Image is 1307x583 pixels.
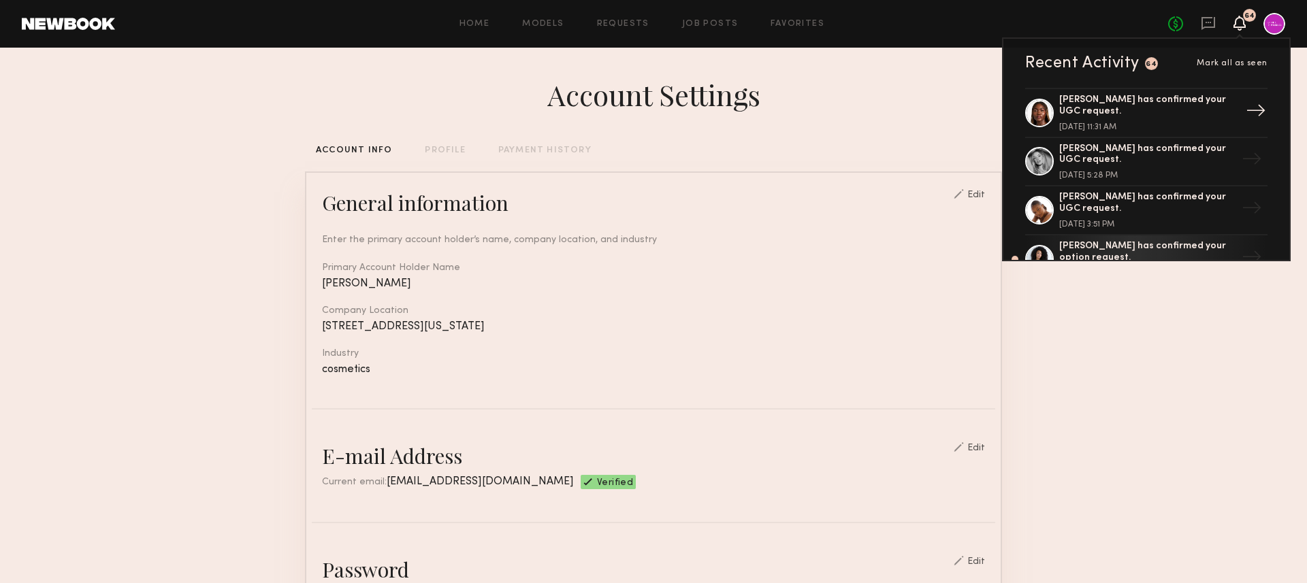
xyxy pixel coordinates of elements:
div: PROFILE [425,146,465,155]
div: Industry [322,349,985,359]
a: Home [459,20,490,29]
div: Primary Account Holder Name [322,263,985,273]
div: [DATE] 11:31 AM [1059,123,1236,131]
div: → [1236,144,1268,179]
div: Current email: [322,475,574,489]
div: Company Location [322,306,985,316]
a: [PERSON_NAME] has confirmed your UGC request.[DATE] 3:51 PM→ [1025,186,1268,235]
a: Job Posts [682,20,739,29]
div: Edit [967,444,985,453]
div: → [1236,193,1268,228]
div: ACCOUNT INFO [316,146,392,155]
div: [DATE] 5:28 PM [1059,171,1236,180]
a: Favorites [771,20,824,29]
div: Enter the primary account holder’s name, company location, and industry [322,233,985,247]
div: [STREET_ADDRESS][US_STATE] [322,321,985,333]
div: Password [322,556,409,583]
span: [EMAIL_ADDRESS][DOMAIN_NAME] [387,476,574,487]
div: [PERSON_NAME] has confirmed your option request. [1059,241,1236,264]
div: 64 [1146,61,1157,68]
div: General information [322,189,509,216]
div: [PERSON_NAME] [322,278,985,290]
div: → [1240,95,1272,131]
div: Recent Activity [1025,55,1140,71]
a: Requests [597,20,649,29]
div: Edit [967,557,985,567]
div: [DATE] 3:51 PM [1059,220,1236,229]
a: [PERSON_NAME] has confirmed your UGC request.[DATE] 5:28 PM→ [1025,138,1268,187]
span: Mark all as seen [1197,59,1268,67]
div: Account Settings [547,76,760,114]
div: [PERSON_NAME] has confirmed your UGC request. [1059,144,1236,167]
div: 64 [1244,12,1255,20]
div: [PERSON_NAME] has confirmed your UGC request. [1059,95,1236,118]
div: PAYMENT HISTORY [498,146,592,155]
div: Edit [967,190,985,200]
span: Verified [597,478,633,489]
a: [PERSON_NAME] has confirmed your option request.→ [1025,235,1268,284]
div: → [1236,241,1268,277]
div: E-mail Address [322,442,462,469]
div: cosmetics [322,364,985,376]
a: Models [522,20,564,29]
div: [PERSON_NAME] has confirmed your UGC request. [1059,192,1236,215]
a: [PERSON_NAME] has confirmed your UGC request.[DATE] 11:31 AM→ [1025,88,1268,138]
